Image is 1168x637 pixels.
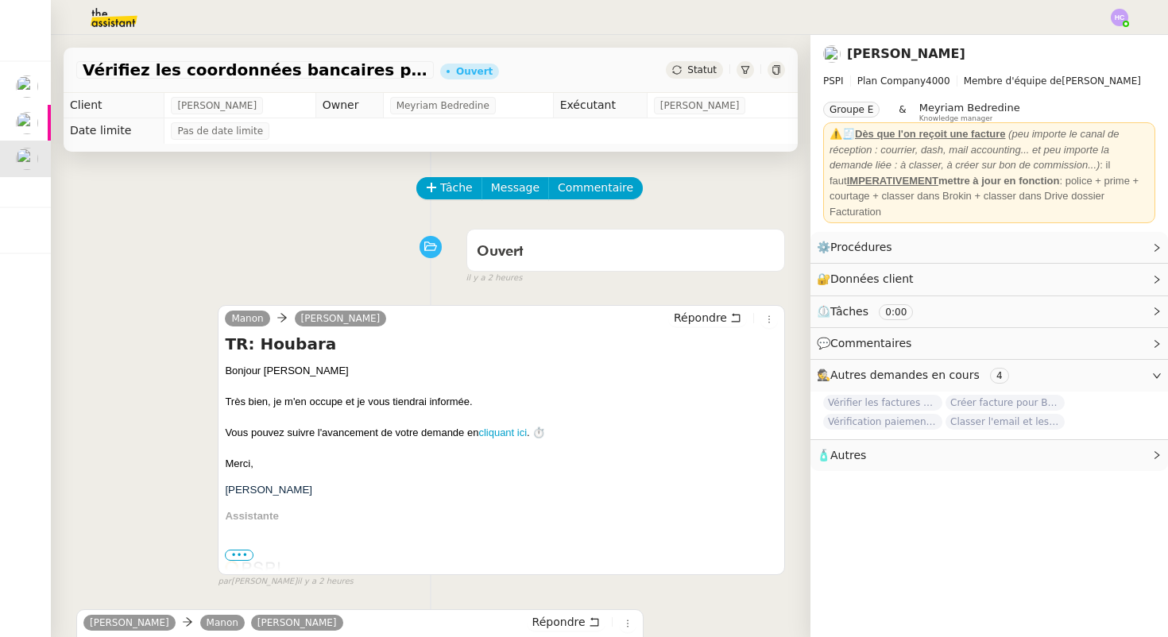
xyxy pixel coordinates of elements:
span: Commentaire [558,179,633,197]
span: 🔐 [817,270,920,288]
span: & [899,102,906,122]
img: svg [1111,9,1128,26]
td: Exécutant [553,93,647,118]
span: Meyriam Bedredine [919,102,1020,114]
button: Tâche [416,177,482,199]
nz-tag: 4 [990,368,1009,384]
span: par [218,575,231,589]
a: [PERSON_NAME] [295,311,387,326]
img: Une image contenant capture d’écran, cercle, Graphique, PoliceDescription générée automatiquement [225,561,280,574]
button: Commentaire [548,177,643,199]
span: Tâche [440,179,473,197]
td: Client [64,93,164,118]
h4: TR: Houbara [225,333,778,355]
span: Plan Company [857,75,926,87]
span: Répondre [674,310,727,326]
div: Bonjour [PERSON_NAME] [225,363,778,379]
span: Vérifier les factures non réglées [823,395,942,411]
div: Ouvert [456,67,493,76]
small: [PERSON_NAME] [218,575,353,589]
span: Autres [830,449,866,461]
span: Procédures [830,241,892,253]
span: il y a 2 heures [466,272,523,285]
span: [PERSON_NAME] [177,98,257,114]
td: Owner [315,93,383,118]
div: 🧴Autres [810,440,1168,471]
span: Vérification paiements WYCC et MS [PERSON_NAME] [823,414,942,430]
img: users%2FTDxDvmCjFdN3QFePFNGdQUcJcQk1%2Favatar%2F0cfb3a67-8790-4592-a9ec-92226c678442 [16,112,38,134]
a: cliquant ici [478,427,527,438]
span: Autres demandes en cours [830,369,980,381]
u: Dès que l'on reçoit une facture [855,128,1005,140]
a: Manon [225,311,269,326]
a: Manon [200,616,245,630]
span: ••• [225,550,253,561]
div: Très bien, je m'en occupe et je vous tiendrai informée. [225,394,778,410]
strong: mettre à jour en fonction [847,175,1060,187]
span: Message [491,179,540,197]
span: Vérifiez les coordonnées bancaires pour le virement [83,62,427,78]
img: users%2FNmPW3RcGagVdwlUj0SIRjiM8zA23%2Favatar%2Fb3e8f68e-88d8-429d-a2bd-00fb6f2d12db [823,45,841,63]
span: 4000 [926,75,950,87]
span: Données client [830,272,914,285]
div: 💬Commentaires [810,328,1168,359]
span: 🧴 [817,449,866,461]
span: Pas de date limite [177,123,263,139]
app-user-label: Knowledge manager [919,102,1020,122]
div: ⏲️Tâches 0:00 [810,296,1168,327]
span: Créer facture pour BELTERA [946,395,1065,411]
div: ⚠️🧾 : il faut : police + prime + courtage + classer dans Brokin + classer dans Drive dossier Fact... [830,126,1149,219]
em: (peu importe le canal de réception : courrier, dash, mail accounting... et peu importe la demande... [830,128,1120,171]
button: Répondre [668,309,747,326]
span: Meyriam Bedredine [396,98,489,114]
u: IMPERATIVEMENT [847,175,938,187]
nz-tag: 0:00 [879,304,913,320]
div: 🕵️Autres demandes en cours 4 [810,360,1168,391]
span: Classer l'email et les fichiers [946,414,1065,430]
span: ⚙️ [817,238,899,257]
div: ⚙️Procédures [810,232,1168,263]
span: 🕵️ [817,369,1015,381]
td: Date limite [64,118,164,144]
span: [PERSON_NAME] [823,73,1155,89]
a: [PERSON_NAME] [847,46,965,61]
img: users%2Fa6PbEmLwvGXylUqKytRPpDpAx153%2Favatar%2Ffanny.png [16,75,38,98]
a: [PERSON_NAME] [83,616,176,630]
span: 💬 [817,337,919,349]
span: PSPI [823,75,844,87]
span: Knowledge manager [919,114,993,123]
div: 🔐Données client [810,264,1168,295]
nz-tag: Groupe E [823,102,880,118]
span: Ouvert [477,245,524,259]
div: Merci, [225,456,778,472]
div: Vous pouvez suivre l'avancement de votre demande en . ⏱️ [225,425,778,441]
button: Répondre [527,613,605,631]
button: Message [482,177,549,199]
span: Tâches [830,305,868,318]
img: users%2FNmPW3RcGagVdwlUj0SIRjiM8zA23%2Favatar%2Fb3e8f68e-88d8-429d-a2bd-00fb6f2d12db [16,148,38,170]
span: [PERSON_NAME] [225,484,312,496]
span: Commentaires [830,337,911,349]
a: [PERSON_NAME] [251,616,343,630]
span: Répondre [532,614,586,630]
span: Membre d'équipe de [964,75,1062,87]
span: ⏲️ [817,305,926,318]
span: il y a 2 heures [297,575,354,589]
span: [PERSON_NAME] [660,98,740,114]
span: Statut [687,64,717,75]
span: Assistante [225,510,278,522]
